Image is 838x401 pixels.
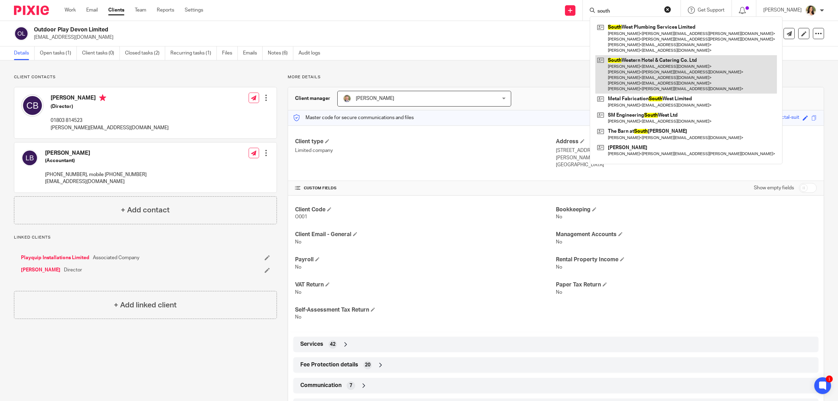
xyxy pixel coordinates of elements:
[295,206,556,213] h4: Client Code
[556,231,817,238] h4: Management Accounts
[664,6,671,13] button: Clear
[597,8,660,15] input: Search
[45,171,147,178] p: [PHONE_NUMBER], mobile [PHONE_NUMBER]
[51,124,169,131] p: [PERSON_NAME][EMAIL_ADDRESS][DOMAIN_NAME]
[51,117,169,124] p: 01803 814523
[51,94,169,103] h4: [PERSON_NAME]
[51,103,169,110] h5: (Director)
[243,46,263,60] a: Emails
[300,361,358,369] span: Fee Protection details
[86,7,98,14] a: Email
[295,138,556,145] h4: Client type
[295,214,307,219] span: O001
[295,256,556,263] h4: Payroll
[65,7,76,14] a: Work
[805,5,816,16] img: High%20Res%20Andrew%20Price%20Accountants_Poppy%20Jakes%20photography-1153.jpg
[556,281,817,289] h4: Paper Tax Return
[356,96,394,101] span: [PERSON_NAME]
[170,46,217,60] a: Recurring tasks (1)
[300,341,323,348] span: Services
[556,265,562,270] span: No
[295,185,556,191] h4: CUSTOM FIELDS
[108,7,124,14] a: Clients
[698,8,725,13] span: Get Support
[114,300,177,311] h4: + Add linked client
[93,254,139,261] span: Associated Company
[556,147,817,154] p: [STREET_ADDRESS]
[763,7,802,14] p: [PERSON_NAME]
[293,114,414,121] p: Master code for secure communications and files
[34,34,729,41] p: [EMAIL_ADDRESS][DOMAIN_NAME]
[350,382,352,389] span: 7
[330,341,336,348] span: 42
[295,95,330,102] h3: Client manager
[556,138,817,145] h4: Address
[365,362,370,369] span: 20
[295,290,301,295] span: No
[185,7,203,14] a: Settings
[14,26,29,41] img: svg%3E
[14,74,277,80] p: Client contacts
[222,46,238,60] a: Files
[556,290,562,295] span: No
[300,382,341,389] span: Communication
[34,26,590,34] h2: Outdoor Play Devon Limited
[288,74,824,80] p: More details
[45,178,147,185] p: [EMAIL_ADDRESS][DOMAIN_NAME]
[299,46,325,60] a: Audit logs
[556,256,817,263] h4: Rental Property Income
[295,315,301,320] span: No
[21,94,44,117] img: svg%3E
[14,46,35,60] a: Details
[268,46,293,60] a: Notes (6)
[40,46,77,60] a: Open tasks (1)
[556,206,817,213] h4: Bookkeeping
[295,281,556,289] h4: VAT Return
[556,161,817,168] p: [GEOGRAPHIC_DATA]
[45,157,147,164] h5: (Accountant)
[82,46,120,60] a: Client tasks (0)
[556,214,562,219] span: No
[14,6,49,15] img: Pixie
[125,46,165,60] a: Closed tasks (2)
[295,306,556,314] h4: Self-Assessment Tax Return
[556,240,562,245] span: No
[121,205,170,216] h4: + Add contact
[157,7,174,14] a: Reports
[295,265,301,270] span: No
[295,240,301,245] span: No
[21,150,38,166] img: svg%3E
[556,154,817,161] p: [PERSON_NAME] Abbot, TQ12 5TY
[99,94,106,101] i: Primary
[826,376,833,382] div: 1
[14,235,277,240] p: Linked clients
[295,231,556,238] h4: Client Email - General
[45,150,147,157] h4: [PERSON_NAME]
[21,254,89,261] a: Playquip Installations Limited
[135,7,146,14] a: Team
[295,147,556,154] p: Limited company
[754,184,794,191] label: Show empty fields
[343,94,351,103] img: High%20Res%20Andrew%20Price%20Accountants_Poppy%20Jakes%20photography-1109.jpg
[21,267,60,274] a: [PERSON_NAME]
[64,267,82,274] span: Director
